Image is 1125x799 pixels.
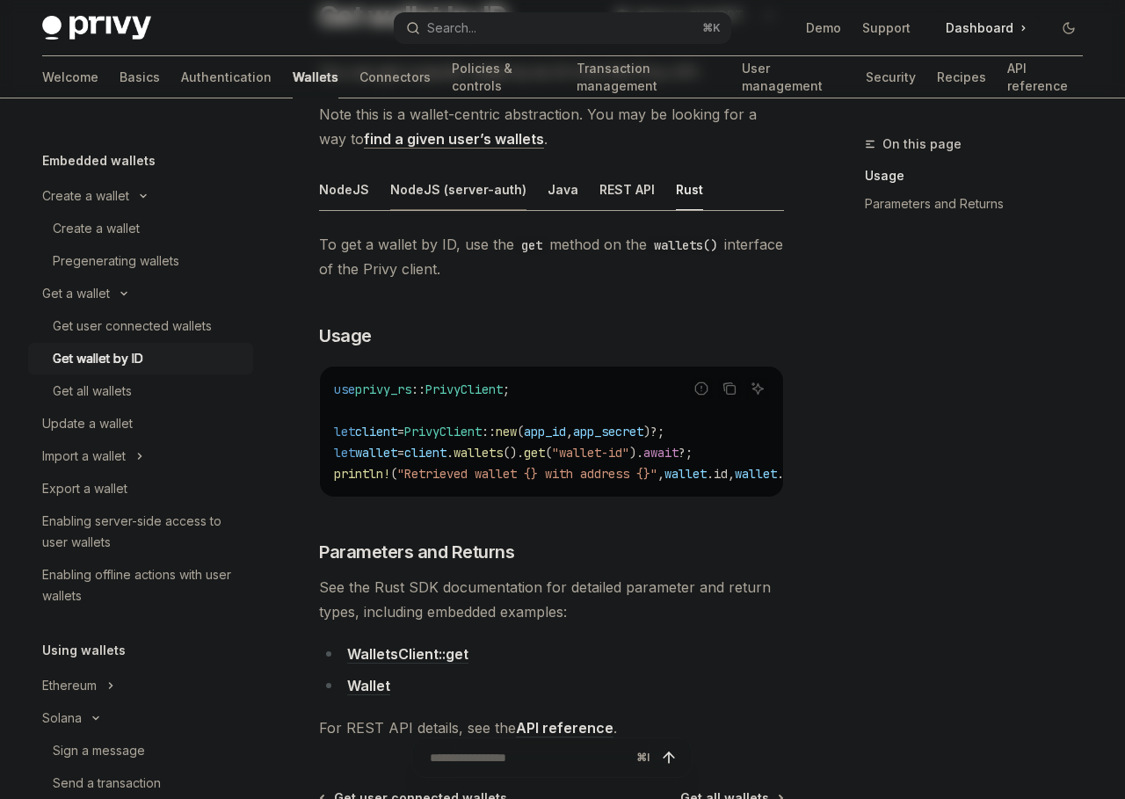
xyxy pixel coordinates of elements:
[702,21,721,35] span: ⌘ K
[42,150,156,171] h5: Embedded wallets
[946,19,1013,37] span: Dashboard
[404,424,482,439] span: PrivyClient
[293,56,338,98] a: Wallets
[42,640,126,661] h5: Using wallets
[496,424,517,439] span: new
[319,540,514,564] span: Parameters and Returns
[636,445,643,461] span: .
[932,14,1041,42] a: Dashboard
[454,445,503,461] span: wallets
[334,466,390,482] span: println!
[42,185,129,207] div: Create a wallet
[503,381,510,397] span: ;
[679,445,686,461] span: ?
[676,169,703,210] div: Rust
[28,735,253,766] a: Sign a message
[42,283,110,304] div: Get a wallet
[28,505,253,558] a: Enabling server-side access to user wallets
[548,169,578,210] div: Java
[862,19,911,37] a: Support
[482,424,496,439] span: ::
[657,424,664,439] span: ;
[334,381,355,397] span: use
[347,645,468,664] a: WalletsClient::get
[319,102,784,151] span: Note this is a wallet-centric abstraction. You may be looking for a way to .
[42,446,126,467] div: Import a wallet
[657,745,681,770] button: Send message
[643,445,679,461] span: await
[42,16,151,40] img: dark logo
[28,278,253,309] button: Toggle Get a wallet section
[42,708,82,729] div: Solana
[430,738,629,777] input: Ask a question...
[577,56,721,98] a: Transaction management
[397,424,404,439] span: =
[42,511,243,553] div: Enabling server-side access to user wallets
[707,466,714,482] span: .
[28,310,253,342] a: Get user connected wallets
[319,323,372,348] span: Usage
[397,445,404,461] span: =
[355,424,397,439] span: client
[394,12,731,44] button: Open search
[746,377,769,400] button: Ask AI
[664,466,707,482] span: wallet
[359,56,431,98] a: Connectors
[866,56,916,98] a: Security
[411,381,425,397] span: ::
[28,670,253,701] button: Toggle Ethereum section
[865,162,1097,190] a: Usage
[28,440,253,472] button: Toggle Import a wallet section
[735,466,777,482] span: wallet
[28,375,253,407] a: Get all wallets
[503,445,517,461] span: ()
[334,445,355,461] span: let
[686,445,693,461] span: ;
[882,134,962,155] span: On this page
[28,767,253,799] a: Send a transaction
[42,675,97,696] div: Ethereum
[517,445,524,461] span: .
[53,316,212,337] div: Get user connected wallets
[404,445,446,461] span: client
[517,424,524,439] span: (
[514,236,549,255] code: get
[53,773,161,794] div: Send a transaction
[28,408,253,439] a: Update a wallet
[390,169,526,210] div: NodeJS (server-auth)
[777,466,784,482] span: .
[181,56,272,98] a: Authentication
[524,445,545,461] span: get
[397,466,657,482] span: "Retrieved wallet {} with address {}"
[452,56,555,98] a: Policies & controls
[516,719,613,737] a: API reference
[28,559,253,612] a: Enabling offline actions with user wallets
[742,56,844,98] a: User management
[1055,14,1083,42] button: Toggle dark mode
[599,169,655,210] div: REST API
[28,343,253,374] a: Get wallet by ID
[53,348,143,369] div: Get wallet by ID
[319,715,784,740] span: For REST API details, see the .
[427,18,476,39] div: Search...
[28,213,253,244] a: Create a wallet
[524,424,566,439] span: app_id
[28,473,253,505] a: Export a wallet
[545,445,552,461] span: (
[364,130,544,149] a: find a given user’s wallets
[657,466,664,482] span: ,
[1007,56,1083,98] a: API reference
[446,445,454,461] span: .
[319,169,369,210] div: NodeJS
[937,56,986,98] a: Recipes
[42,413,133,434] div: Update a wallet
[53,740,145,761] div: Sign a message
[573,424,643,439] span: app_secret
[28,245,253,277] a: Pregenerating wallets
[806,19,841,37] a: Demo
[319,575,784,624] span: See the Rust SDK documentation for detailed parameter and return types, including embedded examples:
[647,236,724,255] code: wallets()
[53,381,132,402] div: Get all wallets
[334,424,355,439] span: let
[714,466,735,482] span: id,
